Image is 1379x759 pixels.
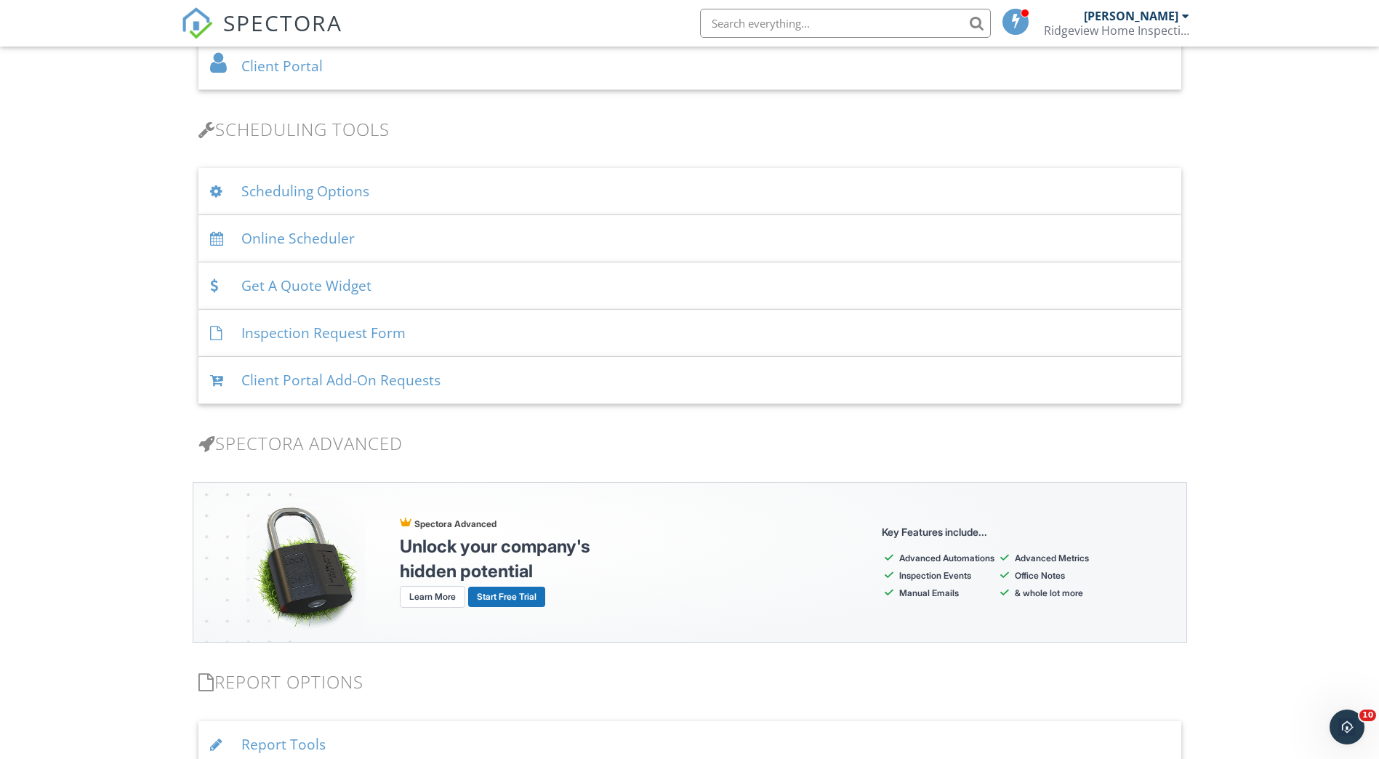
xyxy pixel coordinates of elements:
[882,525,1110,539] p: Key Features include...
[1359,710,1376,721] span: 10
[468,587,545,607] a: Start Free Trial
[1015,586,1110,601] li: & whole lot more
[198,310,1181,357] div: Inspection Request Form
[700,9,991,38] input: Search everything...
[1015,569,1110,583] li: Office Notes
[899,551,994,566] li: Advanced Automations
[198,215,1181,262] div: Online Scheduler
[181,20,342,50] a: SPECTORA
[400,517,611,531] p: Spectora Advanced
[1015,551,1110,566] li: Advanced Metrics
[181,7,213,39] img: The Best Home Inspection Software - Spectora
[899,569,994,583] li: Inspection Events
[198,672,1181,691] h3: Report Options
[198,262,1181,310] div: Get A Quote Widget
[198,168,1181,215] div: Scheduling Options
[198,43,1181,90] div: Client Portal
[246,494,365,631] img: advanced-banner-lock-bf2dd22045aa92028a05da25ec7952b8f03d05eaf7d1d8cb809cafb6bacd2dbd.png
[1084,9,1178,23] div: [PERSON_NAME]
[899,586,994,601] li: Manual Emails
[198,357,1181,404] div: Client Portal Add-On Requests
[193,482,292,643] img: advanced-banner-bg-f6ff0eecfa0ee76150a1dea9fec4b49f333892f74bc19f1b897a312d7a1b2ff3.png
[198,119,1181,139] h3: Scheduling Tools
[198,433,1181,453] h3: Spectora Advanced
[1044,23,1189,38] div: Ridgeview Home Inspections Ltd.
[1330,710,1364,744] iframe: Intercom live chat
[223,7,342,38] span: SPECTORA
[400,534,611,583] h4: Unlock your company's hidden potential
[400,586,465,608] a: Learn More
